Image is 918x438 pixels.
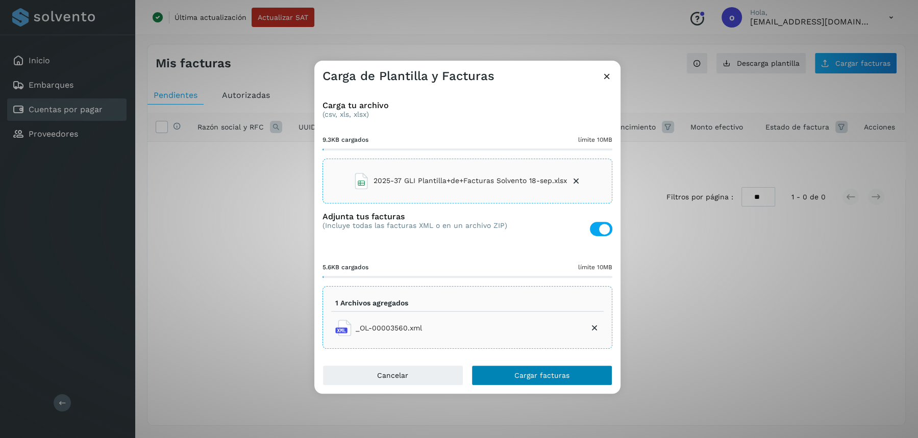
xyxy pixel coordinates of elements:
[374,175,567,186] span: 2025-37 GLI Plantilla+de+Facturas Solvento 18-sep.xlsx
[356,323,422,333] span: _OL-00003560.xml
[335,299,408,307] p: 1 Archivos agregados
[322,221,507,230] p: (Incluye todas las facturas XML o en un archivo ZIP)
[322,212,507,221] h3: Adjunta tus facturas
[514,372,569,379] span: Cargar facturas
[578,135,612,144] span: límite 10MB
[322,100,612,110] h3: Carga tu archivo
[322,263,368,272] span: 5.6KB cargados
[578,263,612,272] span: límite 10MB
[322,69,494,84] h3: Carga de Plantilla y Facturas
[322,135,368,144] span: 9.3KB cargados
[322,110,612,119] p: (csv, xls, xlsx)
[377,372,408,379] span: Cancelar
[472,365,612,385] button: Cargar facturas
[322,365,463,385] button: Cancelar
